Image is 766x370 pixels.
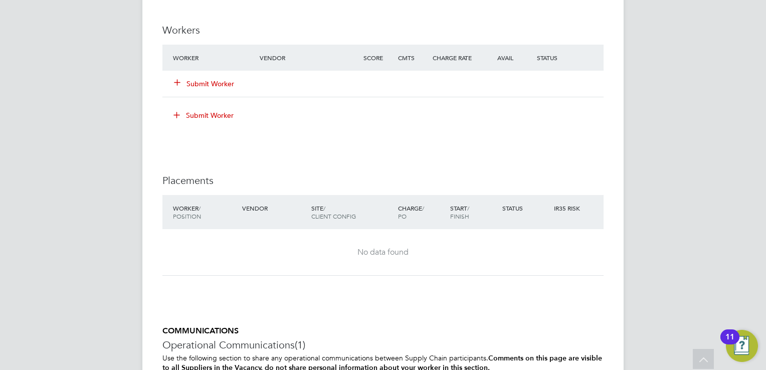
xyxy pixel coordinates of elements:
div: Score [361,49,396,67]
div: Charge Rate [430,49,482,67]
h3: Operational Communications [162,338,604,351]
div: Avail [482,49,534,67]
div: Vendor [240,199,309,217]
div: Status [534,49,604,67]
span: / Client Config [311,204,356,220]
span: / PO [398,204,424,220]
span: (1) [295,338,305,351]
div: Vendor [257,49,361,67]
button: Submit Worker [174,79,235,89]
h5: COMMUNICATIONS [162,326,604,336]
h3: Workers [162,24,604,37]
span: / Finish [450,204,469,220]
div: 11 [725,337,734,350]
div: No data found [172,247,594,258]
button: Open Resource Center, 11 new notifications [726,330,758,362]
div: IR35 Risk [551,199,586,217]
div: Charge [396,199,448,225]
div: Site [309,199,396,225]
div: Worker [170,49,257,67]
h3: Placements [162,174,604,187]
div: Worker [170,199,240,225]
span: / Position [173,204,201,220]
button: Submit Worker [166,107,242,123]
div: Cmts [396,49,430,67]
div: Status [500,199,552,217]
div: Start [448,199,500,225]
